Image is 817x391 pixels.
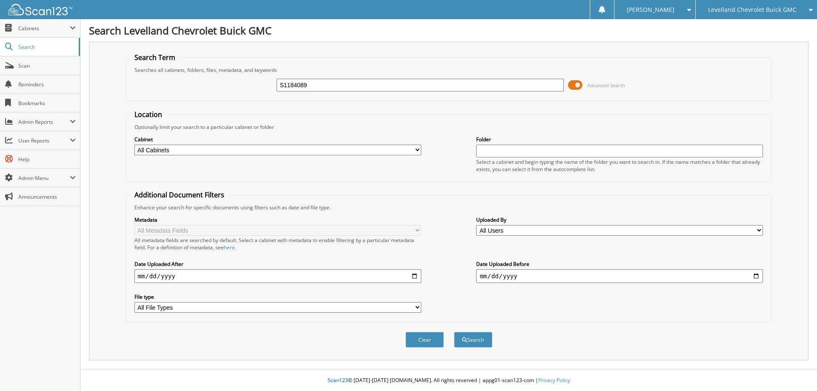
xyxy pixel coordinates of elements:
label: Metadata [134,216,421,223]
div: © [DATE]-[DATE] [DOMAIN_NAME]. All rights reserved | appg01-scan123-com | [80,370,817,391]
span: Bookmarks [18,100,76,107]
span: Announcements [18,193,76,200]
span: Reminders [18,81,76,88]
a: Privacy Policy [538,377,570,384]
span: Scan123 [328,377,348,384]
div: Enhance your search for specific documents using filters such as date and file type. [130,204,768,211]
span: [PERSON_NAME] [627,7,674,12]
span: Scan [18,62,76,69]
legend: Location [130,110,166,119]
iframe: Chat Widget [774,350,817,391]
legend: Search Term [130,53,180,62]
span: Search [18,43,74,51]
div: All metadata fields are searched by default. Select a cabinet with metadata to enable filtering b... [134,237,421,251]
legend: Additional Document Filters [130,190,229,200]
label: File type [134,293,421,300]
span: Admin Reports [18,118,70,126]
span: Levelland Chevrolet Buick GMC [708,7,797,12]
label: Cabinet [134,136,421,143]
button: Clear [406,332,444,348]
span: Cabinets [18,25,70,32]
span: Advanced Search [587,82,625,88]
button: Search [454,332,492,348]
div: Optionally limit your search to a particular cabinet or folder [130,123,768,131]
input: start [134,269,421,283]
label: Uploaded By [476,216,763,223]
span: User Reports [18,137,70,144]
div: Select a cabinet and begin typing the name of the folder you want to search in. If the name match... [476,158,763,173]
a: here [224,244,235,251]
label: Date Uploaded Before [476,260,763,268]
img: scan123-logo-white.svg [9,4,72,15]
div: Searches all cabinets, folders, files, metadata, and keywords [130,66,768,74]
label: Folder [476,136,763,143]
span: Help [18,156,76,163]
h1: Search Levelland Chevrolet Buick GMC [89,23,808,37]
label: Date Uploaded After [134,260,421,268]
input: end [476,269,763,283]
span: Admin Menu [18,174,70,182]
